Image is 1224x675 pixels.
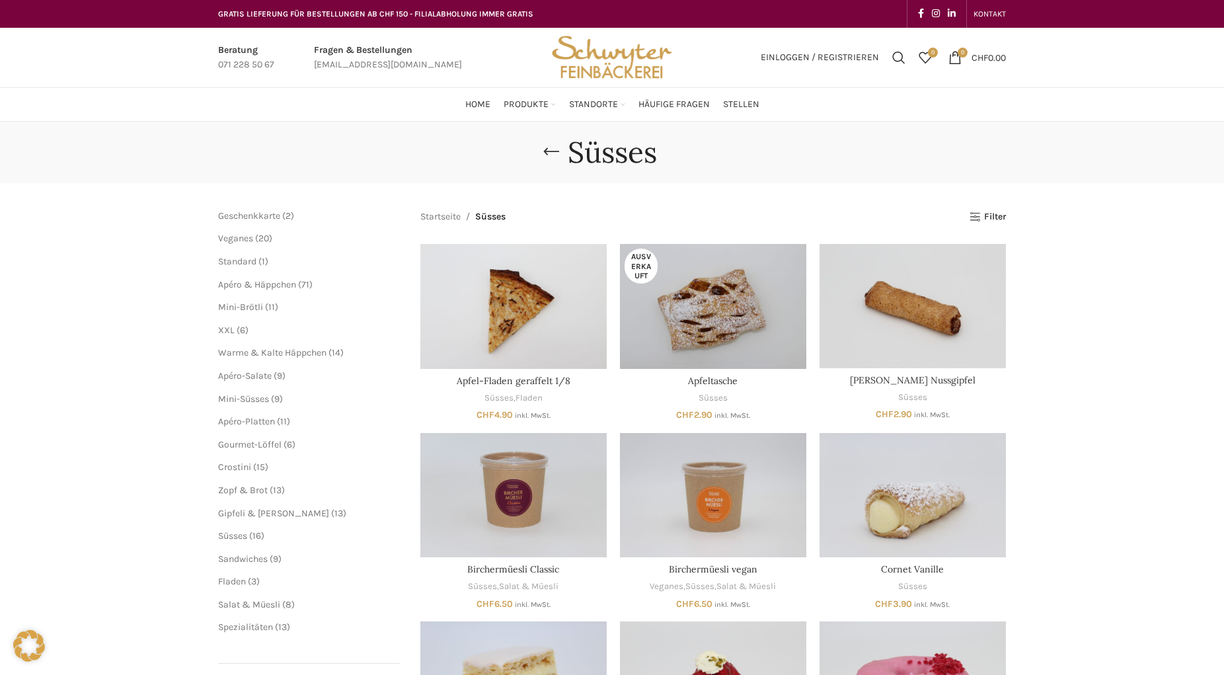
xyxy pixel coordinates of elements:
[301,279,309,290] span: 71
[218,256,256,267] a: Standard
[420,210,506,224] nav: Breadcrumb
[875,598,893,610] span: CHF
[273,485,282,496] span: 13
[420,392,607,405] div: ,
[465,91,490,118] a: Home
[274,393,280,405] span: 9
[218,599,280,610] a: Salat & Müesli
[516,392,543,405] a: Fladen
[218,393,269,405] a: Mini-Süsses
[850,374,975,386] a: [PERSON_NAME] Nussgipfel
[467,563,559,575] a: Birchermüesli Classic
[669,563,757,575] a: Birchermüesli vegan
[420,433,607,557] a: Birchermüesli Classic
[251,576,256,587] span: 3
[912,44,938,71] a: 0
[218,279,296,290] a: Apéro & Häppchen
[914,411,950,419] small: inkl. MwSt.
[928,48,938,58] span: 0
[914,600,950,609] small: inkl. MwSt.
[716,580,776,593] a: Salat & Müesli
[218,325,235,336] a: XXL
[688,375,738,387] a: Apfeltasche
[820,244,1006,368] a: Appenzeller Nussgipfel
[273,553,278,565] span: 9
[484,392,514,405] a: Süsses
[457,375,570,387] a: Apfel-Fladen geraffelt 1/8
[881,563,944,575] a: Cornet Vanille
[218,416,275,427] a: Apéro-Platten
[278,621,287,633] span: 13
[286,210,291,221] span: 2
[218,439,282,450] a: Gourmet-Löffel
[547,28,677,87] img: Bäckerei Schwyter
[714,600,750,609] small: inkl. MwSt.
[620,433,806,557] a: Birchermüesli vegan
[898,391,927,404] a: Süsses
[944,5,960,23] a: Linkedin social link
[280,416,287,427] span: 11
[211,91,1013,118] div: Main navigation
[218,210,280,221] a: Geschenkkarte
[475,210,506,224] span: Süsses
[504,99,549,111] span: Produkte
[477,409,494,420] span: CHF
[972,52,988,63] span: CHF
[886,44,912,71] a: Suchen
[218,508,329,519] a: Gipfeli & [PERSON_NAME]
[218,370,272,381] a: Apéro-Salate
[676,598,712,610] bdi: 6.50
[761,53,879,62] span: Einloggen / Registrieren
[569,99,618,111] span: Standorte
[970,212,1006,223] a: Filter
[754,44,886,71] a: Einloggen / Registrieren
[256,461,265,473] span: 15
[535,139,568,165] a: Go back
[676,409,694,420] span: CHF
[218,530,247,541] a: Süsses
[638,99,710,111] span: Häufige Fragen
[638,91,710,118] a: Häufige Fragen
[699,392,728,405] a: Süsses
[515,411,551,420] small: inkl. MwSt.
[504,91,556,118] a: Produkte
[420,244,607,368] a: Apfel-Fladen geraffelt 1/8
[876,409,894,420] span: CHF
[218,461,251,473] a: Crostini
[569,91,625,118] a: Standorte
[820,433,1006,557] a: Cornet Vanille
[967,1,1013,27] div: Secondary navigation
[286,599,291,610] span: 8
[218,347,326,358] span: Warme & Kalte Häppchen
[515,600,551,609] small: inkl. MwSt.
[218,301,263,313] a: Mini-Brötli
[334,508,343,519] span: 13
[277,370,282,381] span: 9
[218,553,268,565] span: Sandwiches
[258,233,269,244] span: 20
[218,621,273,633] span: Spezialitäten
[625,249,658,284] span: Ausverkauft
[477,598,513,610] bdi: 6.50
[958,48,968,58] span: 0
[252,530,261,541] span: 16
[218,576,246,587] a: Fladen
[714,411,750,420] small: inkl. MwSt.
[218,233,253,244] a: Veganes
[420,580,607,593] div: ,
[876,409,912,420] bdi: 2.90
[723,99,759,111] span: Stellen
[875,598,912,610] bdi: 3.90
